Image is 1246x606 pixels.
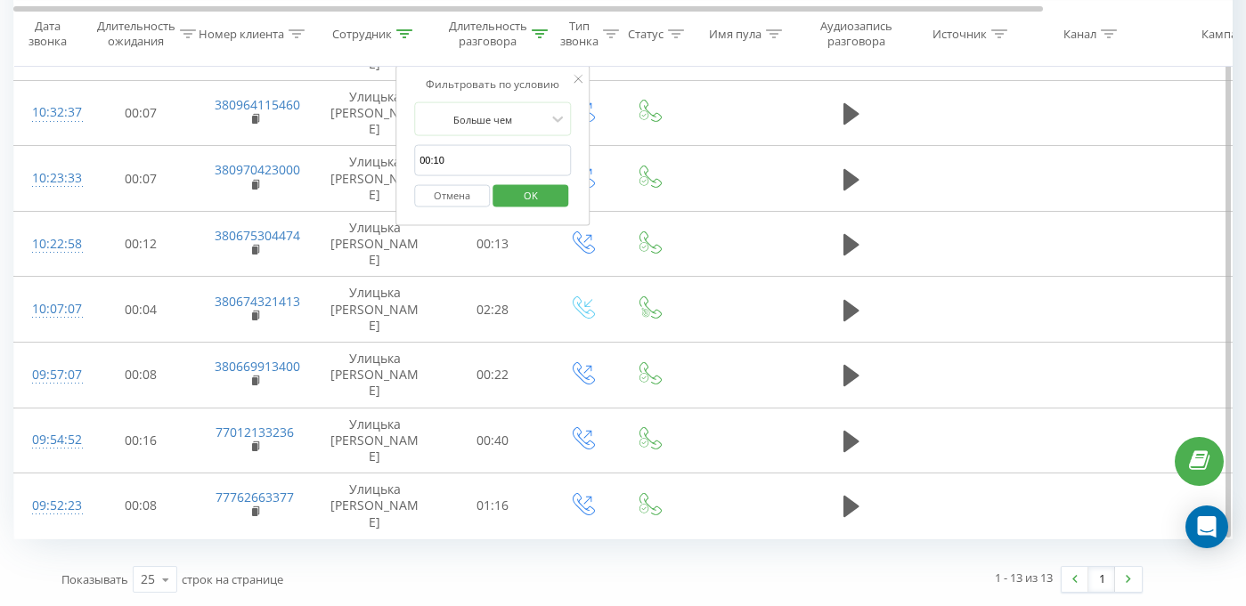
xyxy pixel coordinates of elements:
button: Отмена [414,184,490,206]
input: 00:00 [414,145,571,176]
td: 00:12 [86,211,197,277]
div: Номер клиента [199,26,284,41]
td: 00:13 [437,211,549,277]
div: Тип звонка [560,19,599,49]
td: Улицька [PERSON_NAME] [313,473,437,539]
div: Длительность разговора [449,19,527,49]
td: 00:40 [437,408,549,473]
td: 00:16 [86,408,197,473]
td: Улицька [PERSON_NAME] [313,343,437,408]
td: 00:08 [86,343,197,408]
td: 00:08 [86,473,197,539]
a: 77012133236 [216,424,294,440]
div: 09:54:52 [32,423,68,457]
a: 77762663377 [216,489,294,505]
div: 10:23:33 [32,161,68,196]
div: 09:57:07 [32,358,68,392]
div: 25 [141,570,155,588]
div: 10:32:37 [32,95,68,130]
button: OK [493,184,568,206]
td: Улицька [PERSON_NAME] [313,146,437,212]
td: 00:07 [86,80,197,146]
a: 380964115460 [215,96,300,113]
a: 380669913400 [215,358,300,375]
div: Фильтровать по условию [414,76,571,93]
div: Сотрудник [332,26,392,41]
td: 00:04 [86,277,197,343]
div: 09:52:23 [32,489,68,523]
div: Статус [628,26,664,41]
a: 380675304474 [215,227,300,244]
div: Длительность ожидания [97,19,175,49]
td: Улицька [PERSON_NAME] [313,80,437,146]
span: строк на странице [182,571,283,587]
td: 02:28 [437,277,549,343]
div: 10:22:58 [32,227,68,262]
span: Показывать [61,571,128,587]
div: Имя пула [709,26,761,41]
td: Улицька [PERSON_NAME] [313,277,437,343]
a: 380970423000 [215,161,300,178]
td: 00:22 [437,343,549,408]
div: Источник [932,26,987,41]
a: 380674321413 [215,293,300,310]
div: Open Intercom Messenger [1185,505,1228,548]
a: 1 [1088,567,1115,592]
div: Канал [1063,26,1096,41]
span: OK [506,181,556,208]
td: Улицька [PERSON_NAME] [313,408,437,473]
td: 01:16 [437,473,549,539]
div: 10:07:07 [32,292,68,327]
div: Дата звонка [14,19,80,49]
div: Аудиозапись разговора [813,19,900,49]
td: Улицька [PERSON_NAME] [313,211,437,277]
div: 1 - 13 из 13 [995,569,1053,586]
td: 00:07 [86,146,197,212]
